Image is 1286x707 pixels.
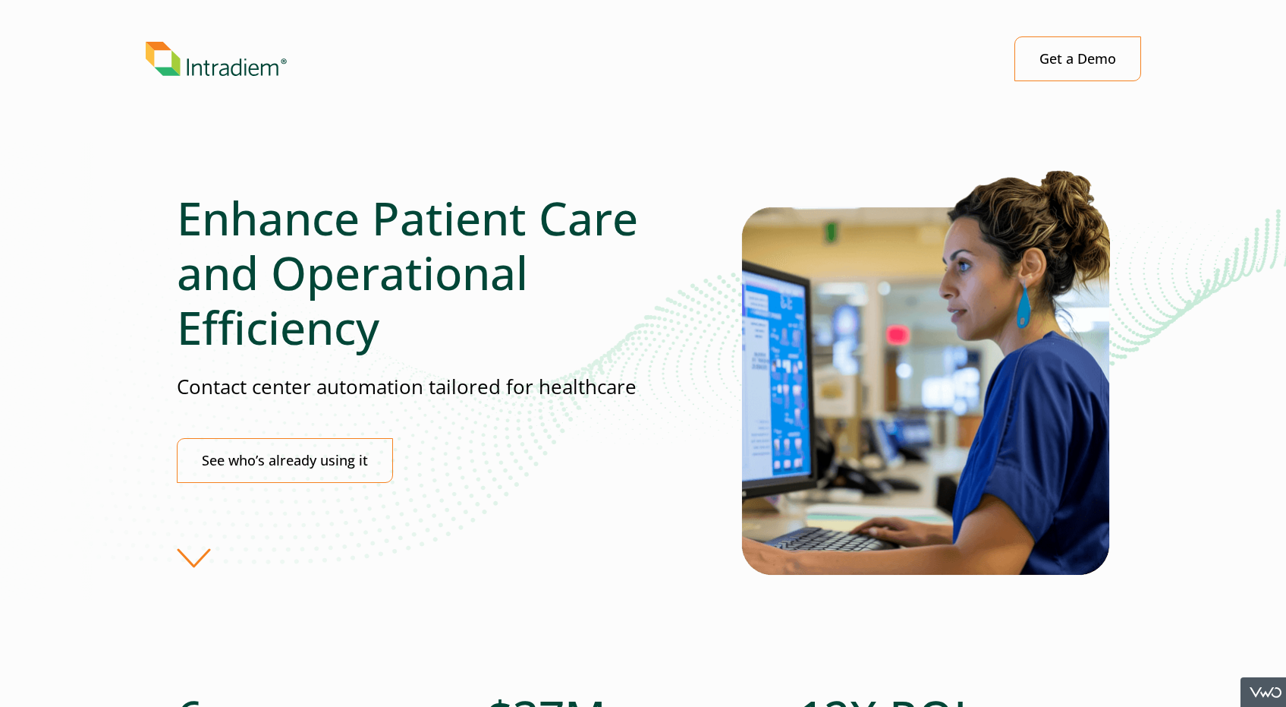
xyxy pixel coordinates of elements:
iframe: To enrich screen reader interactions, please activate Accessibility in Grammarly extension settings [1240,677,1286,707]
a: See who’s already using it [177,438,393,483]
h1: Enhance Patient Care and Operational Efficiency [177,191,643,355]
p: Contact center automation tailored for healthcare [177,373,643,401]
a: Get a Demo [1014,36,1141,81]
a: Link to homepage of Intradiem [146,42,978,77]
img: Intradiem [146,42,287,77]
